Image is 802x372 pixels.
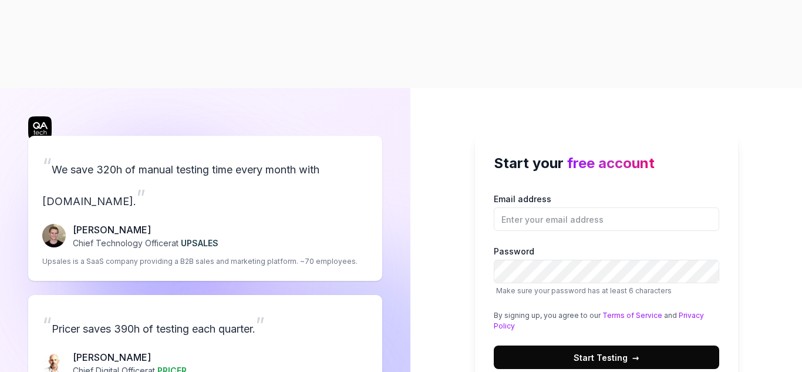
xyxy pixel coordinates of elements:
p: [PERSON_NAME] [73,223,218,237]
span: Start Testing [574,351,639,364]
a: “We save 320h of manual testing time every month with [DOMAIN_NAME].”Fredrik Seidl[PERSON_NAME]Ch... [28,136,382,281]
div: By signing up, you agree to our and [494,310,719,331]
label: Email address [494,193,719,231]
span: ” [136,185,146,210]
a: Terms of Service [602,311,662,320]
span: “ [42,153,52,179]
p: Upsales is a SaaS company providing a B2B sales and marketing platform. ~70 employees. [42,256,358,267]
h2: Start your [494,153,719,174]
p: [PERSON_NAME] [73,350,187,364]
img: Fredrik Seidl [42,224,66,247]
span: UPSALES [181,238,218,248]
input: Email address [494,207,719,231]
p: We save 320h of manual testing time every month with [DOMAIN_NAME]. [42,150,368,213]
label: Password [494,245,719,296]
span: free account [567,155,655,172]
span: Make sure your password has at least 6 characters [496,286,672,295]
p: Pricer saves 390h of testing each quarter. [42,309,368,341]
span: → [632,351,639,364]
p: Chief Technology Officer at [73,237,218,249]
span: ” [255,312,265,338]
span: “ [42,312,52,338]
button: Start Testing→ [494,346,719,369]
input: PasswordMake sure your password has at least 6 characters [494,260,719,283]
